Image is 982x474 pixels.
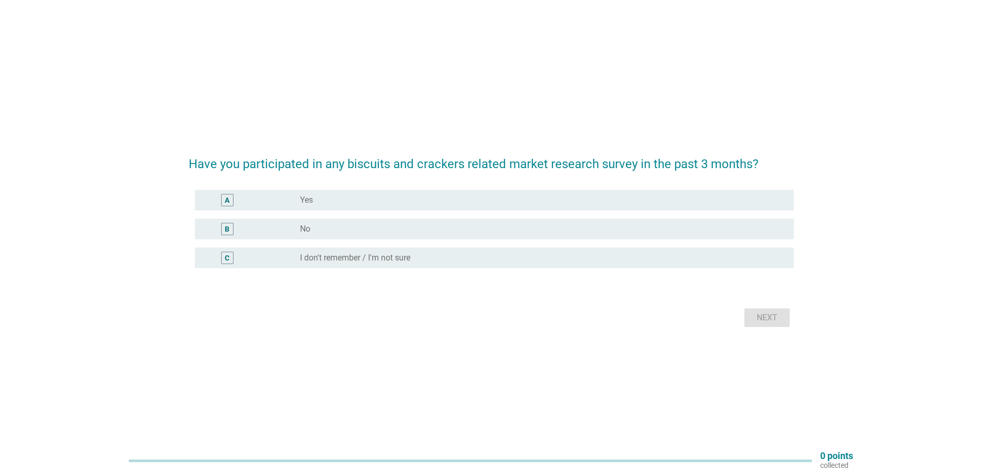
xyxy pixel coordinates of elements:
div: C [225,252,229,263]
p: collected [820,461,853,470]
label: I don't remember / I'm not sure [300,253,410,263]
h2: Have you participated in any biscuits and crackers related market research survey in the past 3 m... [189,144,794,173]
label: No [300,224,310,234]
div: A [225,194,229,205]
label: Yes [300,195,313,205]
div: B [225,223,229,234]
p: 0 points [820,451,853,461]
